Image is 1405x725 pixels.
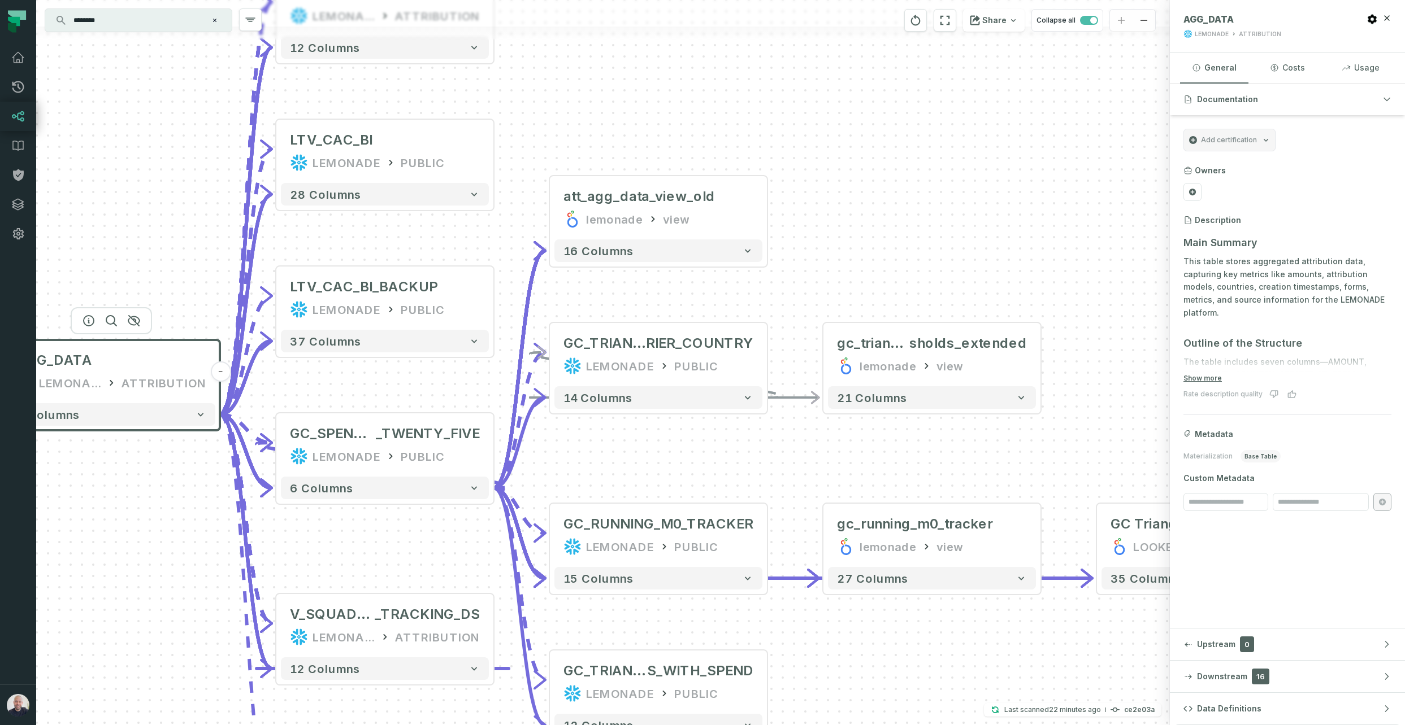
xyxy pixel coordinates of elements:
[860,357,916,375] div: lemonade
[1240,636,1254,652] span: 0
[674,357,718,375] div: PUBLIC
[220,414,272,669] g: Edge from 15e6206a48b4ef08680986bfeca7ca41 to bfa4a3fc701e0bf768e6c76a635658d5
[493,488,545,533] g: Edge from 5cee08c15ead050c75f3892eb4e693d9 to 4685c86d20f951008e79a8833c223b68
[586,210,643,228] div: lemonade
[290,334,361,348] span: 37 columns
[1124,706,1155,713] h4: ce2e03a
[837,571,908,585] span: 27 columns
[1111,515,1279,533] div: GC Triangles Thresholds
[984,703,1161,717] button: Last scanned[DATE] 2:48:44 PMce2e03a
[1195,165,1226,176] h3: Owners
[376,425,480,443] span: _TWENTY_FIVE
[1133,538,1181,556] div: LOOKER
[1253,53,1321,83] button: Costs
[837,515,993,533] div: gc_running_m0_tracker
[493,398,545,488] g: Edge from 5cee08c15ead050c75f3892eb4e693d9 to 698375d65f74462146913e5b71c3d901
[936,538,962,556] div: view
[16,351,92,369] span: AGG_DATA
[1111,571,1182,585] span: 35 columns
[1195,429,1233,440] span: Metadata
[586,684,654,702] div: LEMONADE
[563,515,753,533] div: GC_RUNNING_M0_TRACKER
[1170,628,1405,660] button: Upstream0
[963,9,1025,32] button: Share
[563,334,646,352] span: GC_TRIANGLES_THRESHOLDS_SPLITS_WITH_SPEND_CAR
[220,296,272,414] g: Edge from 15e6206a48b4ef08680986bfeca7ca41 to d6593b07e301ba98e7fd03a1fc80fb02
[563,334,753,352] div: GC_TRIANGLES_THRESHOLDS_SPLITS_WITH_SPEND_CARRIER_COUNTRY
[395,628,480,646] div: ATTRIBUTION
[1197,671,1247,682] span: Downstream
[674,684,718,702] div: PUBLIC
[220,414,272,488] g: Edge from 15e6206a48b4ef08680986bfeca7ca41 to 5cee08c15ead050c75f3892eb4e693d9
[530,352,782,398] g: Edge from 698375d65f74462146913e5b71c3d901 to 698375d65f74462146913e5b71c3d901
[1183,473,1391,484] span: Custom Metadata
[1252,669,1269,684] span: 16
[220,194,272,414] g: Edge from 15e6206a48b4ef08680986bfeca7ca41 to fa5ffd4113463b2b5f31ae6b058f2d25
[563,391,632,404] span: 14 columns
[647,662,753,680] span: S_WITH_SPEND
[1133,10,1155,32] button: zoom out
[375,605,480,623] span: _TRACKING_DS
[837,391,907,404] span: 21 columns
[39,374,101,392] div: LEMONADE
[290,187,361,201] span: 28 columns
[1183,335,1391,351] h3: Outline of the Structure
[220,341,272,414] g: Edge from 15e6206a48b4ef08680986bfeca7ca41 to d6593b07e301ba98e7fd03a1fc80fb02
[493,251,545,488] g: Edge from 5cee08c15ead050c75f3892eb4e693d9 to f7e76a2e60e52b026278c78d81904ccd
[586,357,654,375] div: LEMONADE
[909,334,1027,352] span: sholds_extended
[1031,9,1103,32] button: Collapse all
[1170,84,1405,115] button: Documentation
[401,154,445,172] div: PUBLIC
[1004,704,1101,715] p: Last scanned
[1170,661,1405,692] button: Downstream16
[1239,30,1281,38] div: ATTRIBUTION
[493,488,545,725] g: Edge from 5cee08c15ead050c75f3892eb4e693d9 to 9b5697e18a2cfab10c3b4a46822895ac
[220,414,272,443] g: Edge from 15e6206a48b4ef08680986bfeca7ca41 to 5cee08c15ead050c75f3892eb4e693d9
[1197,639,1235,650] span: Upstream
[290,605,375,623] span: V_SQUAD_TARGETS_RUN_RATE
[586,538,654,556] div: LEMONADE
[1183,255,1391,320] p: This table stores aggregated attribution data, capturing key metrics like amounts, attribution mo...
[1183,129,1276,151] button: Add certification
[1326,53,1395,83] button: Usage
[493,488,545,680] g: Edge from 5cee08c15ead050c75f3892eb4e693d9 to 9b5697e18a2cfab10c3b4a46822895ac
[1183,452,1233,461] span: Materialization
[936,357,962,375] div: view
[837,334,909,352] span: gc_triangles_thre
[563,662,753,680] div: GC_TRIANGLES_THRESHOLDS_SPLITS_WITH_SPEND
[313,628,375,646] div: LEMONADE
[220,414,272,623] g: Edge from 15e6206a48b4ef08680986bfeca7ca41 to bfa4a3fc701e0bf768e6c76a635658d5
[313,447,380,465] div: LEMONADE
[1195,30,1229,38] div: LEMONADE
[122,374,206,392] div: ATTRIBUTION
[220,47,272,414] g: Edge from 15e6206a48b4ef08680986bfeca7ca41 to 4fd85b5b57c7dd6fe786c65c0a0267c1
[290,425,376,443] span: GC_SPEND_FIX_JAN
[401,447,445,465] div: PUBLIC
[674,538,718,556] div: PUBLIC
[1049,705,1101,714] relative-time: Sep 9, 2025, 2:48 PM GMT+3
[860,538,916,556] div: lemonade
[563,187,715,206] div: att_agg_data_view_old
[290,425,480,443] div: GC_SPEND_FIX_JAN_TWENTY_FIVE
[563,662,647,680] span: GC_TRIANGLES_THRESHOLDS_SPLIT
[1170,693,1405,724] button: Data Definitions
[1195,215,1241,226] h3: Description
[1183,14,1234,25] span: AGG_DATA
[493,488,545,578] g: Edge from 5cee08c15ead050c75f3892eb4e693d9 to 4685c86d20f951008e79a8833c223b68
[1183,390,1263,399] div: Rate description quality
[313,300,380,318] div: LEMONADE
[7,694,29,717] img: avatar of Daniel Ochoa Bimblich
[257,443,509,488] g: Edge from 5cee08c15ead050c75f3892eb4e693d9 to 5cee08c15ead050c75f3892eb4e693d9
[646,334,753,352] span: RIER_COUNTRY
[209,15,220,26] button: Clear search query
[16,408,80,421] span: 7 columns
[1180,53,1248,83] button: General
[290,131,372,149] div: LTV_CAC_BI
[1183,374,1222,383] button: Show more
[1201,136,1257,145] span: Add certification
[837,334,1027,352] div: gc_triangles_thresholds_extended
[1197,703,1261,714] span: Data Definitions
[1183,235,1391,251] h3: Main Summary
